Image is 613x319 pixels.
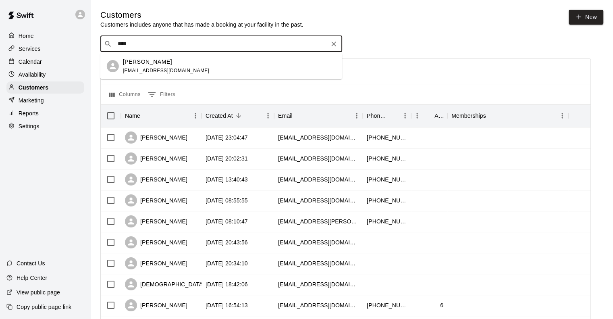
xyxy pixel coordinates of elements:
[19,32,34,40] p: Home
[278,133,359,142] div: jtriolo7@me.com
[451,104,486,127] div: Memberships
[17,288,60,296] p: View public page
[440,301,443,309] div: 6
[125,194,187,206] div: [PERSON_NAME]
[206,259,248,267] div: 2025-08-11 20:34:10
[367,301,407,309] div: +15164245322
[367,133,407,142] div: +16316620026
[556,110,568,122] button: Menu
[202,104,274,127] div: Created At
[278,280,359,288] div: christiefuestes@ymail.com
[328,38,339,50] button: Clear
[19,71,46,79] p: Availability
[486,110,497,121] button: Sort
[125,104,140,127] div: Name
[206,196,248,204] div: 2025-08-12 08:55:55
[6,94,84,106] a: Marketing
[233,110,244,121] button: Sort
[100,36,342,52] div: Search customers by name or email
[17,259,45,267] p: Contact Us
[19,58,42,66] p: Calendar
[278,154,359,163] div: rgamble77@yahoo.com
[125,131,187,144] div: [PERSON_NAME]
[206,280,248,288] div: 2025-08-11 18:42:06
[17,303,71,311] p: Copy public page link
[278,104,293,127] div: Email
[17,274,47,282] p: Help Center
[367,104,388,127] div: Phone Number
[6,69,84,81] a: Availability
[278,175,359,183] div: lauraaheck@gmail.com
[206,104,233,127] div: Created At
[125,236,187,248] div: [PERSON_NAME]
[6,43,84,55] a: Services
[19,83,48,92] p: Customers
[6,81,84,94] a: Customers
[351,110,363,122] button: Menu
[19,109,39,117] p: Reports
[125,278,251,290] div: [DEMOGRAPHIC_DATA][PERSON_NAME]
[367,154,407,163] div: +19082094184
[278,217,359,225] div: mail.max.rosenthal@gmail.com
[399,110,411,122] button: Menu
[125,299,187,311] div: [PERSON_NAME]
[388,110,399,121] button: Sort
[189,110,202,122] button: Menu
[278,196,359,204] div: kdavis345@aol.com
[125,152,187,165] div: [PERSON_NAME]
[146,88,177,101] button: Show filters
[107,60,119,72] div: nicole rullo
[140,110,152,121] button: Sort
[19,45,41,53] p: Services
[100,10,303,21] h5: Customers
[274,104,363,127] div: Email
[100,21,303,29] p: Customers includes anyone that has made a booking at your facility in the past.
[125,215,187,227] div: [PERSON_NAME]
[121,104,202,127] div: Name
[6,30,84,42] a: Home
[107,88,143,101] button: Select columns
[423,110,434,121] button: Sort
[367,217,407,225] div: +15164931872
[293,110,304,121] button: Sort
[363,104,411,127] div: Phone Number
[6,120,84,132] a: Settings
[411,104,447,127] div: Age
[206,301,248,309] div: 2025-08-11 16:54:13
[411,110,423,122] button: Menu
[206,217,248,225] div: 2025-08-12 08:10:47
[6,56,84,68] a: Calendar
[278,301,359,309] div: svigliotti418@gmail.com
[206,133,248,142] div: 2025-08-12 23:04:47
[206,175,248,183] div: 2025-08-12 13:40:43
[447,104,568,127] div: Memberships
[123,58,172,66] p: [PERSON_NAME]
[125,173,187,186] div: [PERSON_NAME]
[206,238,248,246] div: 2025-08-11 20:43:56
[206,154,248,163] div: 2025-08-12 20:02:31
[278,259,359,267] div: registration@lnbaseball.org
[569,10,603,25] a: New
[6,107,84,119] a: Reports
[19,122,39,130] p: Settings
[123,68,210,73] span: [EMAIL_ADDRESS][DOMAIN_NAME]
[367,175,407,183] div: +15163760819
[125,257,187,269] div: [PERSON_NAME]
[434,104,443,127] div: Age
[19,96,44,104] p: Marketing
[262,110,274,122] button: Menu
[278,238,359,246] div: drock613@verizon.net
[367,196,407,204] div: +15165518355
